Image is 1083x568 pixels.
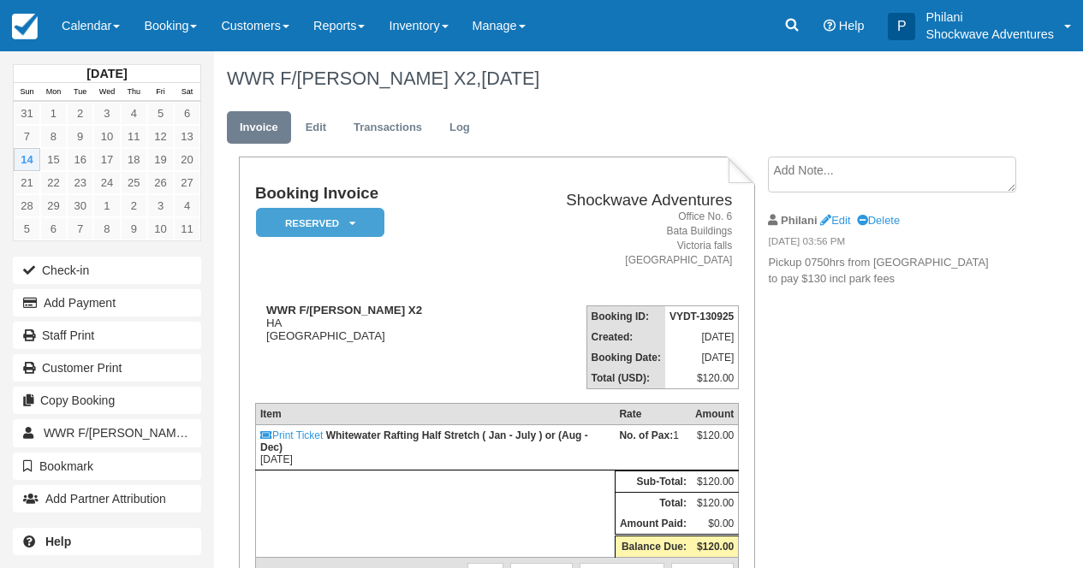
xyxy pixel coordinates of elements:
[495,192,732,210] h2: Shockwave Adventures
[615,513,691,535] th: Amount Paid:
[121,217,147,240] a: 9
[695,429,734,455] div: $120.00
[147,148,174,171] a: 19
[615,404,691,425] th: Rate
[121,148,147,171] a: 18
[839,19,865,33] span: Help
[13,257,201,284] button: Check-in
[174,125,200,148] a: 13
[925,9,1054,26] p: Philani
[67,125,93,148] a: 9
[44,426,205,440] span: WWR F/[PERSON_NAME] X2
[768,255,1013,287] p: Pickup 0750hrs from [GEOGRAPHIC_DATA] to pay $130 incl park fees
[255,185,488,203] h1: Booking Invoice
[147,171,174,194] a: 26
[665,347,739,368] td: [DATE]
[40,194,67,217] a: 29
[615,471,691,493] th: Sub-Total:
[174,148,200,171] a: 20
[260,429,323,441] a: Print Ticket
[665,368,739,389] td: $120.00
[147,83,174,102] th: Fri
[40,102,67,125] a: 1
[341,111,435,145] a: Transactions
[437,111,483,145] a: Log
[174,217,200,240] a: 11
[665,327,739,347] td: [DATE]
[14,83,40,102] th: Sun
[255,207,378,239] a: Reserved
[40,217,67,240] a: 6
[13,387,201,414] button: Copy Booking
[255,425,615,470] td: [DATE]
[227,111,291,145] a: Invoice
[691,471,739,493] td: $120.00
[256,208,384,238] em: Reserved
[586,327,665,347] th: Created:
[13,485,201,512] button: Add Partner Attribution
[147,194,174,217] a: 3
[13,528,201,555] a: Help
[14,194,40,217] a: 28
[13,453,201,480] button: Bookmark
[67,83,93,102] th: Tue
[174,83,200,102] th: Sat
[14,148,40,171] a: 14
[147,125,174,148] a: 12
[781,214,817,227] strong: Philani
[67,148,93,171] a: 16
[174,194,200,217] a: 4
[615,425,691,470] td: 1
[495,210,732,269] address: Office No. 6 Bata Buildings Victoria falls [GEOGRAPHIC_DATA]
[925,26,1054,43] p: Shockwave Adventures
[669,311,734,322] strong: VYDT-130925
[586,368,665,389] th: Total (USD):
[93,102,120,125] a: 3
[14,125,40,148] a: 7
[40,125,67,148] a: 8
[888,13,915,40] div: P
[824,20,836,32] i: Help
[121,171,147,194] a: 25
[67,217,93,240] a: 7
[14,102,40,125] a: 31
[67,102,93,125] a: 2
[40,148,67,171] a: 15
[691,493,739,514] td: $120.00
[93,83,120,102] th: Wed
[40,83,67,102] th: Mon
[691,404,739,425] th: Amount
[13,322,201,349] a: Staff Print
[13,354,201,382] a: Customer Print
[255,304,488,342] div: HA [GEOGRAPHIC_DATA]
[121,194,147,217] a: 2
[14,171,40,194] a: 21
[260,429,588,453] strong: Whitewater Rafting Half Stretch ( Jan - July ) or (Aug - Dec)
[40,171,67,194] a: 22
[857,214,900,227] a: Delete
[93,217,120,240] a: 8
[13,289,201,317] button: Add Payment
[174,171,200,194] a: 27
[174,102,200,125] a: 6
[12,14,38,39] img: checkfront-main-nav-mini-logo.png
[619,429,673,441] strong: No. of Pax
[691,513,739,535] td: $0.00
[14,217,40,240] a: 5
[121,83,147,102] th: Thu
[768,234,1013,253] em: [DATE] 03:56 PM
[586,306,665,328] th: Booking ID:
[293,111,339,145] a: Edit
[615,535,691,558] th: Balance Due:
[820,214,850,227] a: Edit
[67,171,93,194] a: 23
[121,102,147,125] a: 4
[67,194,93,217] a: 30
[93,148,120,171] a: 17
[147,217,174,240] a: 10
[227,68,1014,89] h1: WWR F/[PERSON_NAME] X2,
[86,67,127,80] strong: [DATE]
[13,419,201,447] a: WWR F/[PERSON_NAME] X2
[266,304,422,317] strong: WWR F/[PERSON_NAME] X2
[93,194,120,217] a: 1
